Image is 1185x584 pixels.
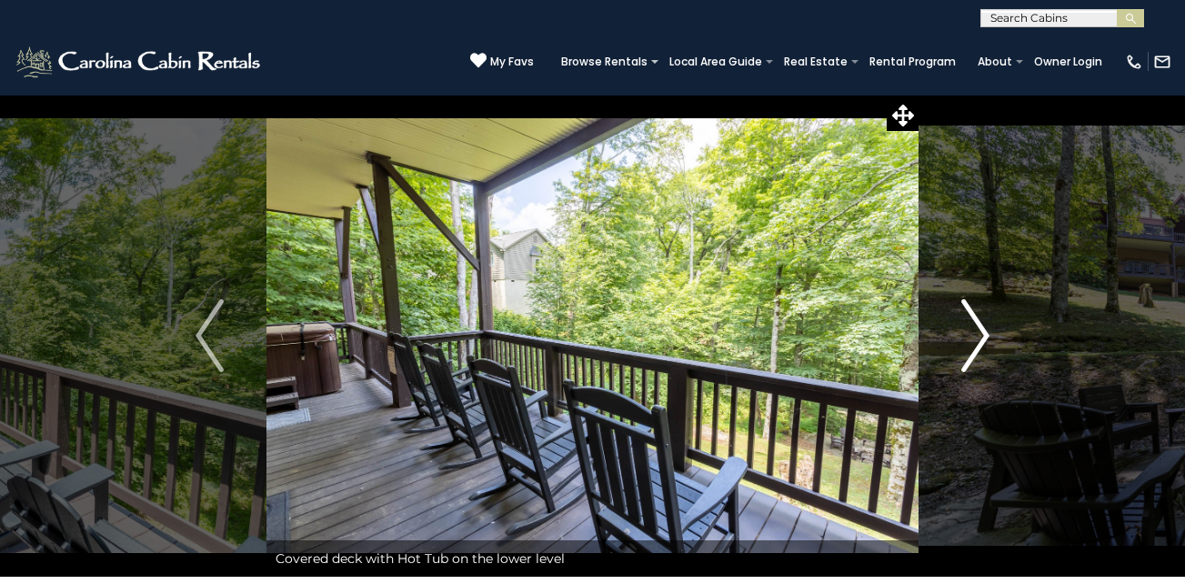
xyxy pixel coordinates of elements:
a: Local Area Guide [660,49,771,75]
img: phone-regular-white.png [1125,53,1143,71]
a: Real Estate [775,49,857,75]
img: arrow [961,299,989,372]
span: My Favs [490,54,534,70]
a: About [969,49,1021,75]
a: Owner Login [1025,49,1111,75]
div: Covered deck with Hot Tub on the lower level [266,540,919,577]
img: White-1-2.png [14,44,266,80]
img: arrow [196,299,223,372]
button: Next [919,95,1032,577]
button: Previous [153,95,266,577]
img: mail-regular-white.png [1153,53,1171,71]
a: Rental Program [860,49,965,75]
a: My Favs [470,52,534,71]
a: Browse Rentals [552,49,657,75]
